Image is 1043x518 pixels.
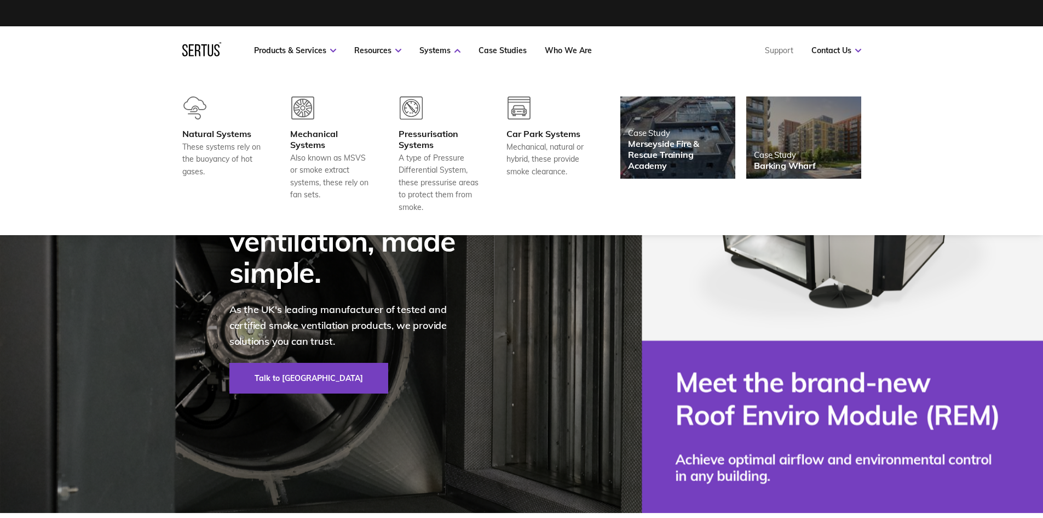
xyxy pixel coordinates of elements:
[399,96,480,213] a: Pressurisation SystemsA type of Pressure Differential System, these pressurise areas to protect t...
[290,128,371,150] div: Mechanical Systems
[290,152,371,201] div: Also known as MSVS or smoke extract systems, these rely on fan sets.
[254,45,336,55] a: Products & Services
[479,45,527,55] a: Case Studies
[628,138,728,171] div: Merseyside Fire & Rescue Training Academy
[229,363,388,394] a: Talk to [GEOGRAPHIC_DATA]
[229,302,470,349] p: As the UK's leading manufacturer of tested and certified smoke ventilation products, we provide s...
[545,45,592,55] a: Who We Are
[290,96,371,213] a: Mechanical SystemsAlso known as MSVS or smoke extract systems, these rely on fan sets.
[765,45,793,55] a: Support
[811,45,861,55] a: Contact Us
[419,45,460,55] a: Systems
[399,128,480,150] div: Pressurisation Systems
[620,96,735,179] a: Case StudyMerseyside Fire & Rescue Training Academy
[754,160,816,171] div: Barking Wharf
[506,128,587,139] div: Car Park Systems
[506,141,587,178] div: Mechanical, natural or hybrid, these provide smoke clearance.
[182,141,263,178] div: These systems rely on the buoyancy of hot gases.
[354,45,401,55] a: Resources
[754,150,816,160] div: Case Study
[746,96,861,179] a: Case StudyBarking Wharf
[182,128,263,139] div: Natural Systems
[182,96,263,213] a: Natural SystemsThese systems rely on the buoyancy of hot gases.
[506,96,587,213] a: Car Park SystemsMechanical, natural or hybrid, these provide smoke clearance.
[628,128,728,138] div: Case Study
[399,152,480,213] div: A type of Pressure Differential System, these pressurise areas to protect them from smoke.
[229,194,470,288] div: Smoke ventilation, made simple.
